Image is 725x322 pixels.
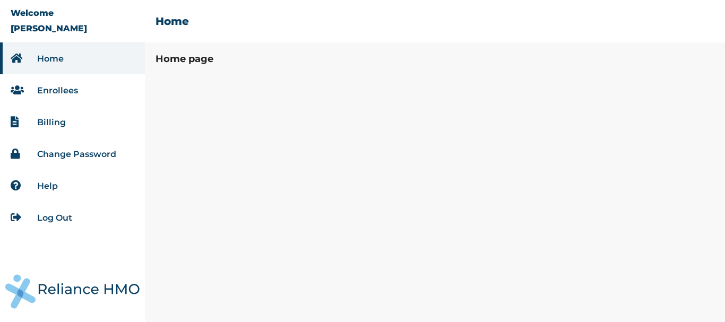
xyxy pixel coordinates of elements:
[37,54,64,64] a: Home
[5,274,140,309] img: RelianceHMO's Logo
[11,8,54,18] p: Welcome
[37,117,66,127] a: Billing
[37,213,72,223] a: Log Out
[37,85,78,95] a: Enrollees
[37,149,116,159] a: Change Password
[156,15,189,28] h2: Home
[11,23,87,33] p: [PERSON_NAME]
[156,53,714,65] h3: Home page
[37,181,58,191] a: Help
